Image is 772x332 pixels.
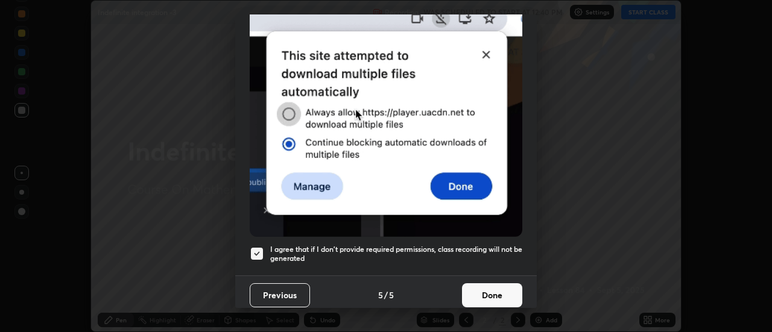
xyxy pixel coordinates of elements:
[250,283,310,307] button: Previous
[462,283,522,307] button: Done
[389,289,394,301] h4: 5
[270,245,522,263] h5: I agree that if I don't provide required permissions, class recording will not be generated
[384,289,388,301] h4: /
[378,289,383,301] h4: 5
